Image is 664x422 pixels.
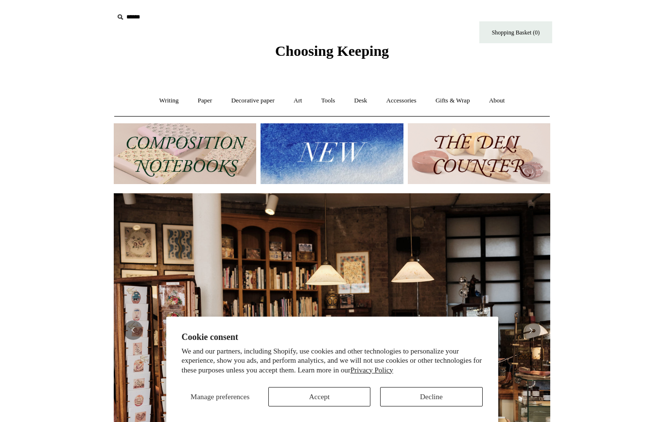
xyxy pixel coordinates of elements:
[114,123,256,184] img: 202302 Composition ledgers.jpg__PID:69722ee6-fa44-49dd-a067-31375e5d54ec
[479,21,552,43] a: Shopping Basket (0)
[427,88,479,114] a: Gifts & Wrap
[378,88,425,114] a: Accessories
[380,387,482,406] button: Decline
[313,88,344,114] a: Tools
[151,88,188,114] a: Writing
[191,393,249,401] span: Manage preferences
[521,321,541,340] button: Next
[182,387,259,406] button: Manage preferences
[285,88,311,114] a: Art
[480,88,514,114] a: About
[182,332,483,342] h2: Cookie consent
[408,123,550,184] img: The Deli Counter
[275,51,389,57] a: Choosing Keeping
[223,88,283,114] a: Decorative paper
[189,88,221,114] a: Paper
[182,347,483,375] p: We and our partners, including Shopify, use cookies and other technologies to personalize your ex...
[268,387,370,406] button: Accept
[350,366,393,374] a: Privacy Policy
[123,321,143,340] button: Previous
[275,43,389,59] span: Choosing Keeping
[261,123,403,184] img: New.jpg__PID:f73bdf93-380a-4a35-bcfe-7823039498e1
[346,88,376,114] a: Desk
